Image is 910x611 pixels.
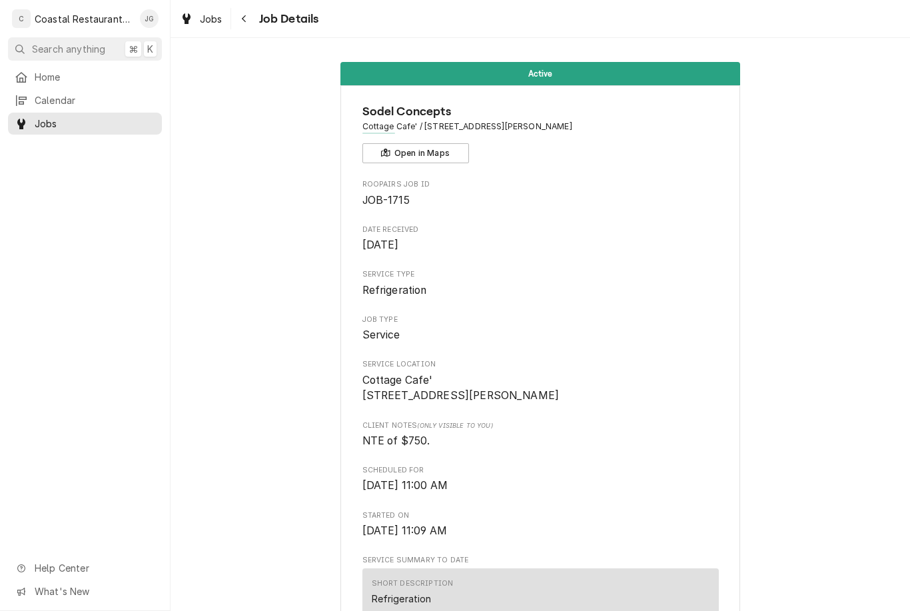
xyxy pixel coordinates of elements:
span: NTE of $750. [362,434,430,447]
span: Service Location [362,372,719,404]
a: Go to Help Center [8,557,162,579]
span: Started On [362,510,719,521]
span: Job Details [255,10,319,28]
div: [object Object] [362,420,719,449]
div: Service Type [362,269,719,298]
span: Service Location [362,359,719,370]
span: Calendar [35,93,155,107]
span: Started On [362,523,719,539]
span: Scheduled For [362,478,719,494]
span: (Only Visible to You) [417,422,492,429]
div: Short Description [372,578,454,589]
a: Calendar [8,89,162,111]
span: Name [362,103,719,121]
span: Search anything [32,42,105,56]
span: What's New [35,584,154,598]
span: JOB-1715 [362,194,410,207]
span: [DATE] 11:09 AM [362,524,447,537]
span: Date Received [362,225,719,235]
span: Roopairs Job ID [362,179,719,190]
span: [object Object] [362,433,719,449]
div: Date Received [362,225,719,253]
span: [DATE] [362,239,399,251]
span: Service [362,328,400,341]
button: Navigate back [234,8,255,29]
span: Scheduled For [362,465,719,476]
div: Job Type [362,314,719,343]
span: Cottage Cafe' [STREET_ADDRESS][PERSON_NAME] [362,374,560,402]
span: Date Received [362,237,719,253]
span: Roopairs Job ID [362,193,719,209]
span: Address [362,121,719,133]
span: Help Center [35,561,154,575]
div: Status [340,62,740,85]
div: Roopairs Job ID [362,179,719,208]
span: [DATE] 11:00 AM [362,479,448,492]
span: Jobs [35,117,155,131]
div: Started On [362,510,719,539]
span: Client Notes [362,420,719,431]
a: Jobs [175,8,228,30]
a: Home [8,66,162,88]
div: C [12,9,31,28]
span: Service Type [362,283,719,299]
div: Coastal Restaurant Repair [35,12,133,26]
span: Active [528,69,553,78]
span: Jobs [200,12,223,26]
span: K [147,42,153,56]
span: Refrigeration [362,284,427,297]
div: Client Information [362,103,719,163]
span: Job Type [362,327,719,343]
a: Go to What's New [8,580,162,602]
span: Home [35,70,155,84]
div: JG [140,9,159,28]
a: Jobs [8,113,162,135]
span: Service Summary To Date [362,555,719,566]
span: Service Type [362,269,719,280]
div: Refrigeration [372,592,432,606]
button: Open in Maps [362,143,469,163]
span: ⌘ [129,42,138,56]
div: James Gatton's Avatar [140,9,159,28]
div: Scheduled For [362,465,719,494]
div: Service Location [362,359,719,404]
button: Search anything⌘K [8,37,162,61]
span: Job Type [362,314,719,325]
